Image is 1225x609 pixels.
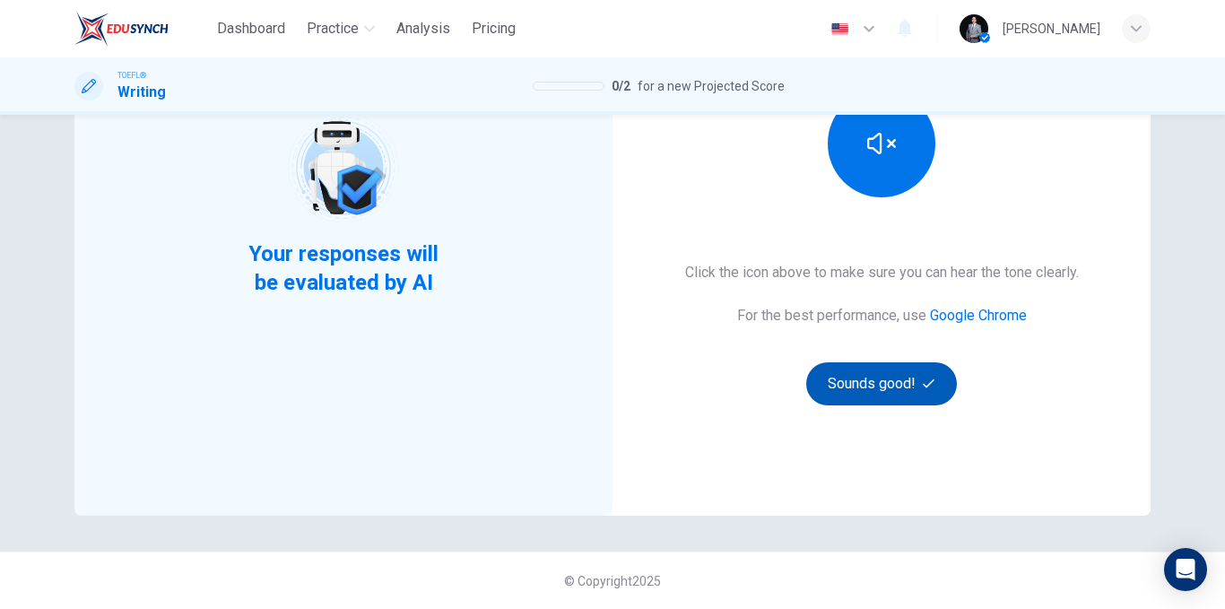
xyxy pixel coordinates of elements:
div: [PERSON_NAME] [1003,18,1100,39]
a: EduSynch logo [74,11,210,47]
img: Profile picture [960,14,988,43]
span: Practice [307,18,359,39]
a: Google Chrome [930,307,1027,324]
img: en [829,22,851,36]
span: Pricing [472,18,516,39]
button: Dashboard [210,13,292,45]
img: EduSynch logo [74,11,169,47]
img: robot icon [286,111,400,225]
span: for a new Projected Score [638,75,785,97]
span: © Copyright 2025 [564,574,661,588]
span: Your responses will be evaluated by AI [235,239,453,297]
button: Analysis [389,13,457,45]
button: Sounds good! [806,362,957,405]
button: Pricing [465,13,523,45]
span: 0 / 2 [612,75,630,97]
span: Dashboard [217,18,285,39]
h1: Writing [117,82,166,103]
span: TOEFL® [117,69,146,82]
div: Open Intercom Messenger [1164,548,1207,591]
span: Analysis [396,18,450,39]
h6: For the best performance, use [737,305,1027,326]
button: Practice [300,13,382,45]
h6: Click the icon above to make sure you can hear the tone clearly. [685,262,1079,283]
